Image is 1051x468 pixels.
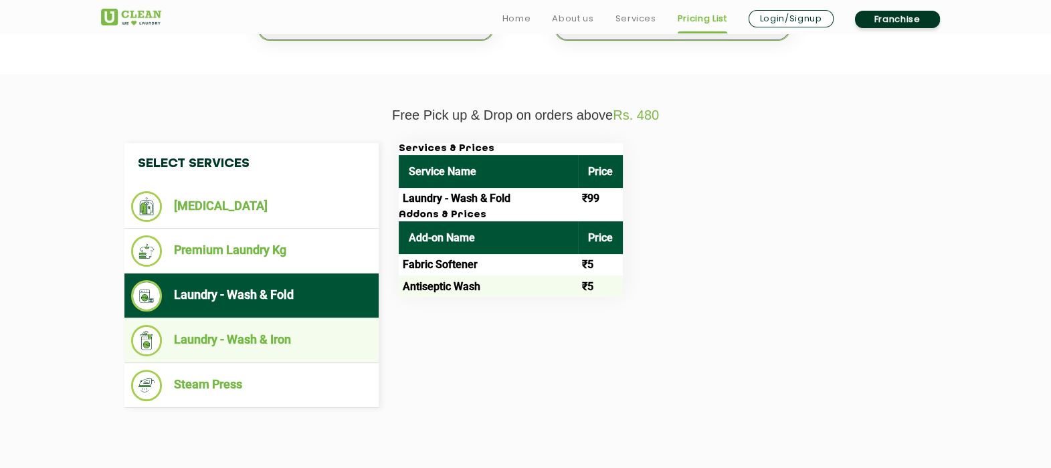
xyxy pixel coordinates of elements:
li: Premium Laundry Kg [131,235,372,267]
img: Premium Laundry Kg [131,235,163,267]
li: Steam Press [131,370,372,401]
td: ₹99 [578,188,623,209]
th: Price [578,221,623,254]
td: Antiseptic Wash [399,275,578,297]
a: Services [615,11,656,27]
td: Laundry - Wash & Fold [399,188,578,209]
td: ₹5 [578,254,623,275]
img: Dry Cleaning [131,191,163,222]
span: Rs. 480 [613,108,659,122]
td: Fabric Softener [399,254,578,275]
img: Laundry - Wash & Iron [131,325,163,356]
li: Laundry - Wash & Iron [131,325,372,356]
img: Laundry - Wash & Fold [131,280,163,312]
a: About us [552,11,593,27]
a: Home [502,11,531,27]
td: ₹5 [578,275,623,297]
h3: Services & Prices [399,143,623,155]
h4: Select Services [124,143,379,185]
img: Steam Press [131,370,163,401]
th: Service Name [399,155,578,188]
li: [MEDICAL_DATA] [131,191,372,222]
th: Add-on Name [399,221,578,254]
img: UClean Laundry and Dry Cleaning [101,9,161,25]
th: Price [578,155,623,188]
a: Pricing List [678,11,727,27]
a: Login/Signup [749,10,834,27]
h3: Addons & Prices [399,209,623,221]
a: Franchise [855,11,940,28]
li: Laundry - Wash & Fold [131,280,372,312]
p: Free Pick up & Drop on orders above [101,108,951,123]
